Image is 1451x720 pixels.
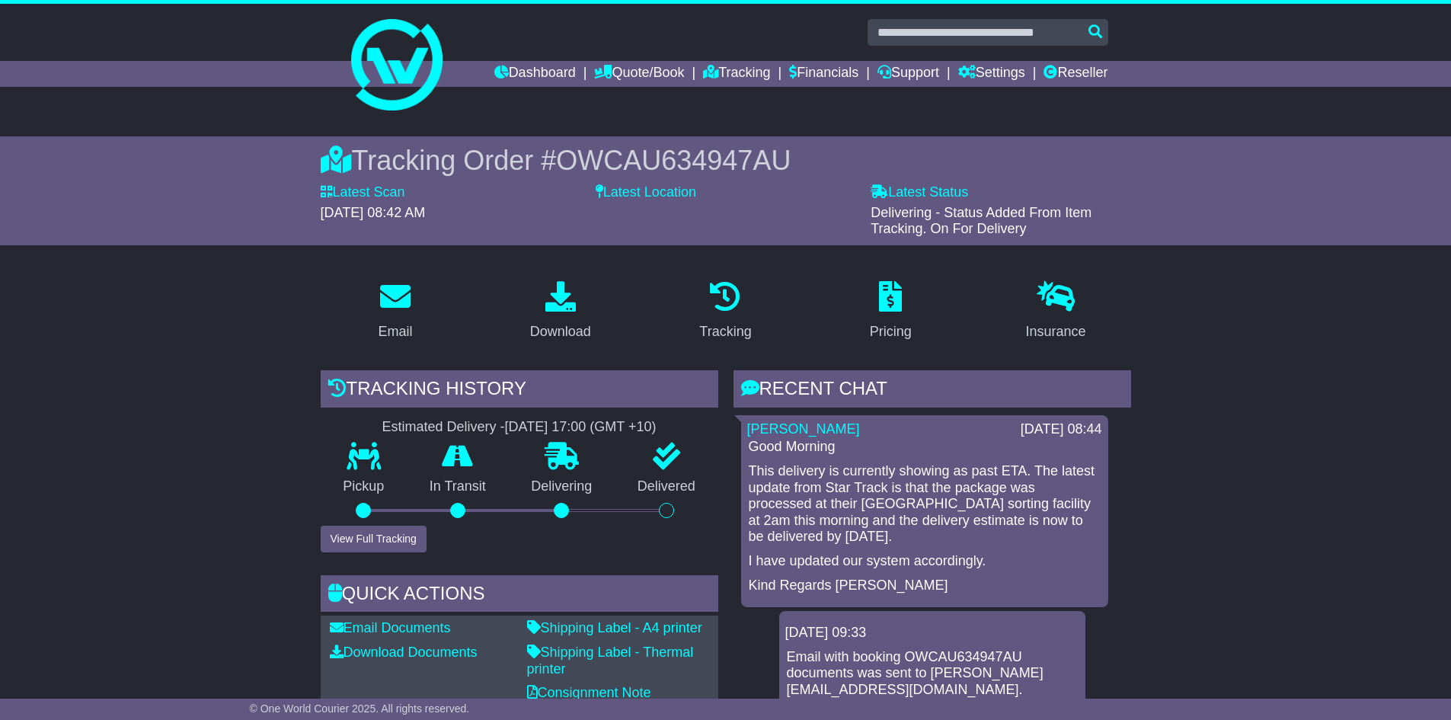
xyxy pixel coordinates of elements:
[699,322,751,342] div: Tracking
[250,702,470,715] span: © One World Courier 2025. All rights reserved.
[860,276,922,347] a: Pricing
[1044,61,1107,87] a: Reseller
[615,478,718,495] p: Delivered
[596,184,696,201] label: Latest Location
[321,205,426,220] span: [DATE] 08:42 AM
[321,575,718,616] div: Quick Actions
[871,184,968,201] label: Latest Status
[505,419,657,436] div: [DATE] 17:00 (GMT +10)
[407,478,509,495] p: In Transit
[958,61,1025,87] a: Settings
[747,421,860,437] a: [PERSON_NAME]
[556,145,791,176] span: OWCAU634947AU
[1016,276,1096,347] a: Insurance
[527,685,651,700] a: Consignment Note
[1021,421,1102,438] div: [DATE] 08:44
[703,61,770,87] a: Tracking
[787,649,1078,699] p: Email with booking OWCAU634947AU documents was sent to [PERSON_NAME][EMAIL_ADDRESS][DOMAIN_NAME].
[321,478,407,495] p: Pickup
[321,419,718,436] div: Estimated Delivery -
[330,620,451,635] a: Email Documents
[494,61,576,87] a: Dashboard
[749,439,1101,456] p: Good Morning
[321,184,405,201] label: Latest Scan
[321,526,427,552] button: View Full Tracking
[368,276,422,347] a: Email
[378,322,412,342] div: Email
[520,276,601,347] a: Download
[527,645,694,677] a: Shipping Label - Thermal printer
[594,61,684,87] a: Quote/Book
[1026,322,1086,342] div: Insurance
[871,205,1091,237] span: Delivering - Status Added From Item Tracking. On For Delivery
[509,478,615,495] p: Delivering
[330,645,478,660] a: Download Documents
[877,61,939,87] a: Support
[749,553,1101,570] p: I have updated our system accordingly.
[749,463,1101,546] p: This delivery is currently showing as past ETA. The latest update from Star Track is that the pac...
[749,578,1101,594] p: Kind Regards [PERSON_NAME]
[321,370,718,411] div: Tracking history
[689,276,761,347] a: Tracking
[785,625,1079,642] div: [DATE] 09:33
[733,370,1131,411] div: RECENT CHAT
[870,322,912,342] div: Pricing
[530,322,591,342] div: Download
[321,144,1131,177] div: Tracking Order #
[789,61,858,87] a: Financials
[527,620,702,635] a: Shipping Label - A4 printer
